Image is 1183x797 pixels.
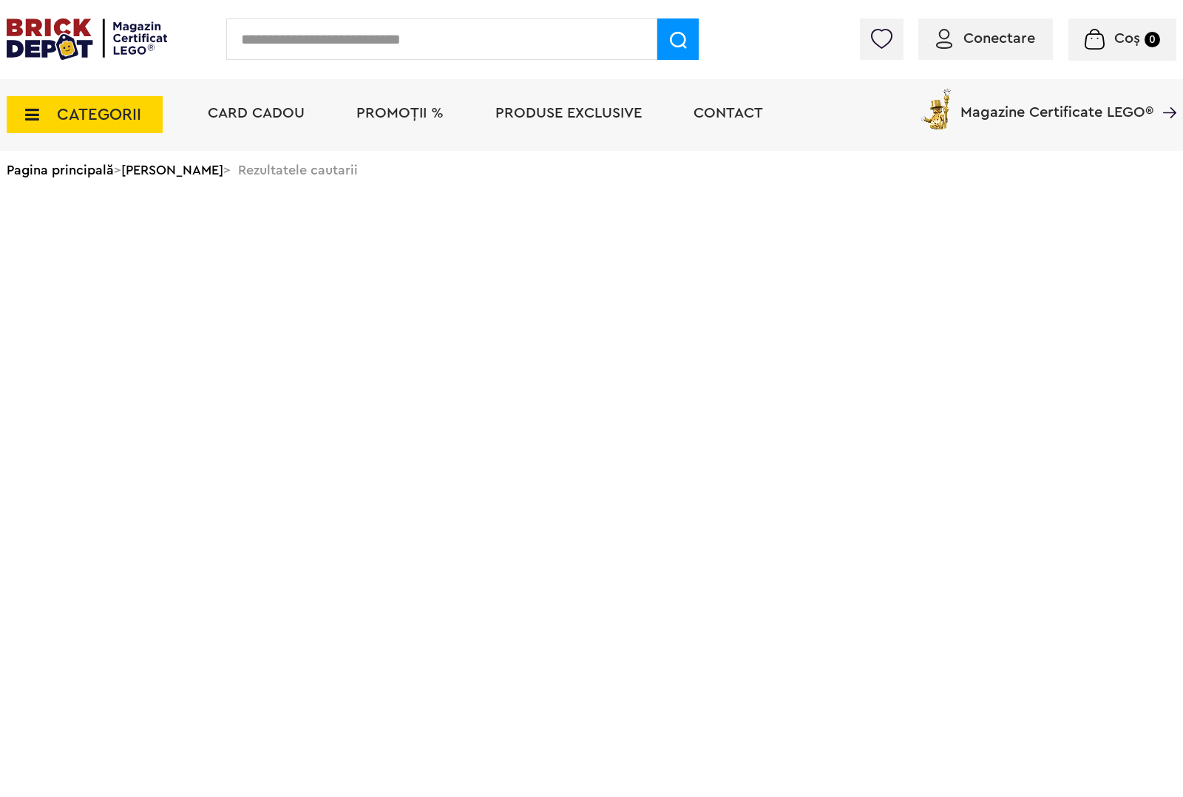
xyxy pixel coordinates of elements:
[694,106,763,121] a: Contact
[208,106,305,121] a: Card Cadou
[7,151,1176,189] div: > > Rezultatele cautarii
[1153,86,1176,101] a: Magazine Certificate LEGO®
[960,86,1153,120] span: Magazine Certificate LEGO®
[7,163,114,177] a: Pagina principală
[57,106,141,123] span: CATEGORII
[121,163,223,177] a: [PERSON_NAME]
[495,106,642,121] a: Produse exclusive
[963,31,1035,46] span: Conectare
[936,31,1035,46] a: Conectare
[1114,31,1140,46] span: Coș
[1145,32,1160,47] small: 0
[356,106,444,121] a: PROMOȚII %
